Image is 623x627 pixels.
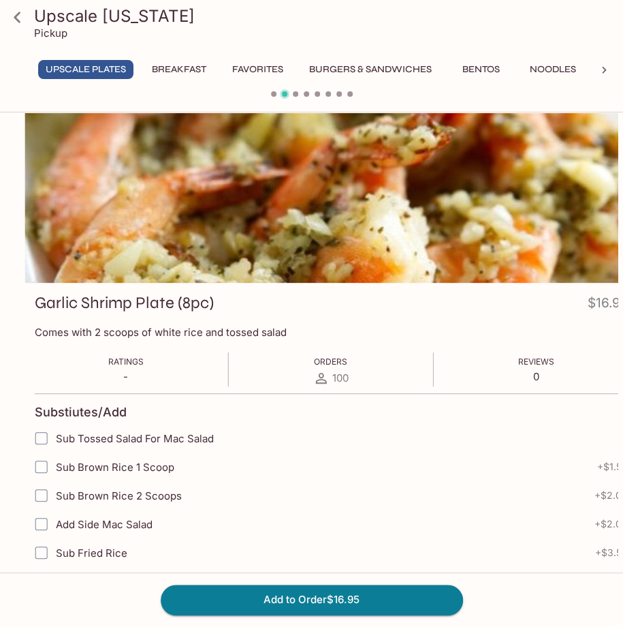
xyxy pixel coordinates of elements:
[332,371,349,384] span: 100
[144,60,214,79] button: Breakfast
[56,547,127,560] span: Sub Fried Rice
[314,356,347,367] span: Orders
[56,518,153,531] span: Add Side Mac Salad
[302,60,439,79] button: Burgers & Sandwiches
[450,60,511,79] button: Bentos
[518,370,554,383] p: 0
[161,585,463,615] button: Add to Order$16.95
[522,60,584,79] button: Noodles
[56,432,214,445] span: Sub Tossed Salad For Mac Salad
[225,60,291,79] button: Favorites
[108,356,144,367] span: Ratings
[35,405,127,420] h4: Substiutes/Add
[34,27,67,40] p: Pickup
[518,356,554,367] span: Reviews
[56,461,174,474] span: Sub Brown Rice 1 Scoop
[35,292,214,313] h3: Garlic Shrimp Plate (8pc)
[38,60,133,79] button: UPSCALE Plates
[56,489,182,502] span: Sub Brown Rice 2 Scoops
[108,370,144,383] p: -
[34,5,612,27] h3: Upscale [US_STATE]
